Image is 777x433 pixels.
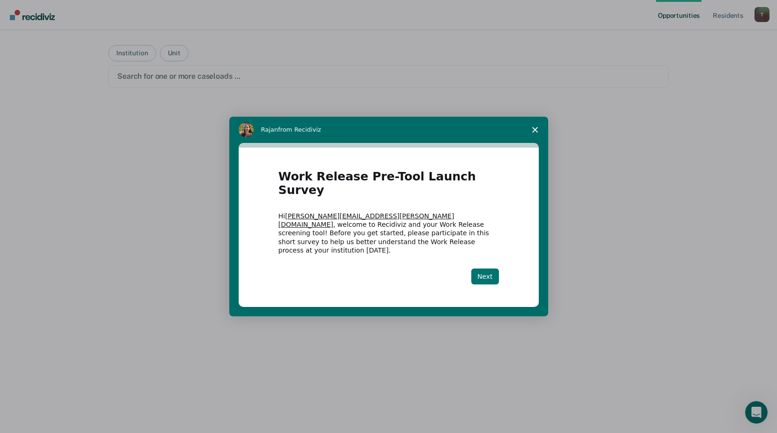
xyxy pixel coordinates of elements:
span: from Recidiviz [278,126,321,133]
img: Profile image for Rajan [239,122,254,137]
div: Hi , welcome to Recidiviz and your Work Release screening tool! Before you get started, please pa... [279,212,499,254]
h1: Work Release Pre-Tool Launch Survey [279,170,499,202]
span: Rajan [261,126,279,133]
span: Close survey [522,117,548,143]
button: Next [471,269,499,284]
a: [PERSON_NAME][EMAIL_ADDRESS][PERSON_NAME][DOMAIN_NAME] [279,212,454,228]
